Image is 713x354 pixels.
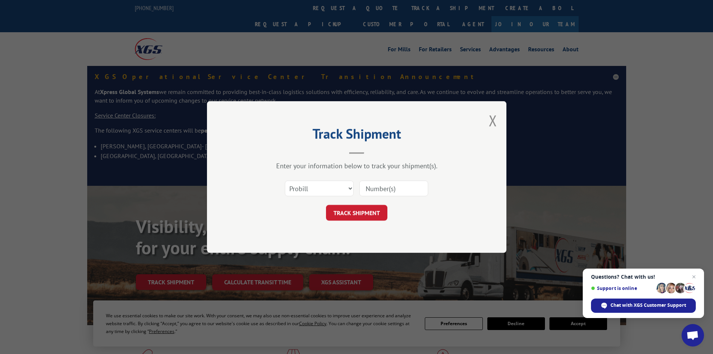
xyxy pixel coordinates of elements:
[244,161,469,170] div: Enter your information below to track your shipment(s).
[591,274,696,280] span: Questions? Chat with us!
[591,299,696,313] span: Chat with XGS Customer Support
[682,324,704,347] a: Open chat
[359,181,428,196] input: Number(s)
[489,111,497,130] button: Close modal
[244,128,469,143] h2: Track Shipment
[591,285,654,291] span: Support is online
[326,205,387,221] button: TRACK SHIPMENT
[610,302,686,309] span: Chat with XGS Customer Support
